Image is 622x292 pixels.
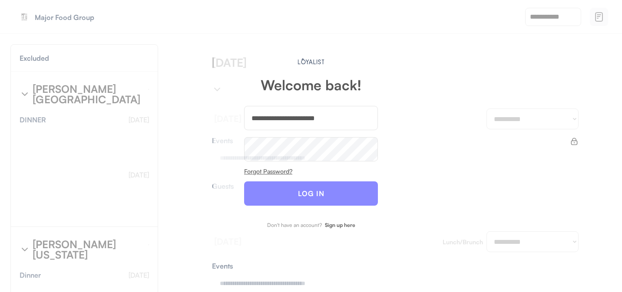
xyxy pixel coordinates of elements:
[325,222,355,228] strong: Sign up here
[261,78,361,92] div: Welcome back!
[244,181,378,206] button: LOG IN
[267,223,322,228] div: Don't have an account?
[296,58,326,64] img: Main.svg
[244,167,292,175] u: Forgot Password?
